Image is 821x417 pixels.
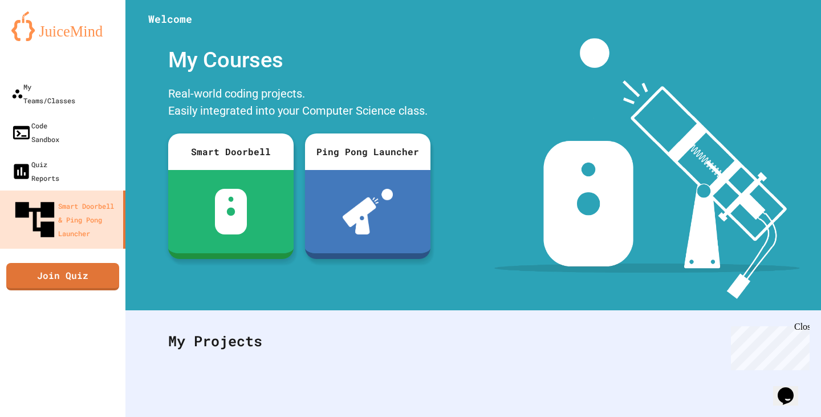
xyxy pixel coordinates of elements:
[157,319,790,363] div: My Projects
[343,189,393,234] img: ppl-with-ball.png
[162,38,436,82] div: My Courses
[11,119,59,146] div: Code Sandbox
[11,80,75,107] div: My Teams/Classes
[494,38,800,299] img: banner-image-my-projects.png
[168,133,294,170] div: Smart Doorbell
[305,133,430,170] div: Ping Pong Launcher
[773,371,810,406] iframe: chat widget
[726,322,810,370] iframe: chat widget
[11,157,59,185] div: Quiz Reports
[11,196,119,243] div: Smart Doorbell & Ping Pong Launcher
[11,11,114,41] img: logo-orange.svg
[162,82,436,125] div: Real-world coding projects. Easily integrated into your Computer Science class.
[5,5,79,72] div: Chat with us now!Close
[215,189,247,234] img: sdb-white.svg
[6,263,119,290] a: Join Quiz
